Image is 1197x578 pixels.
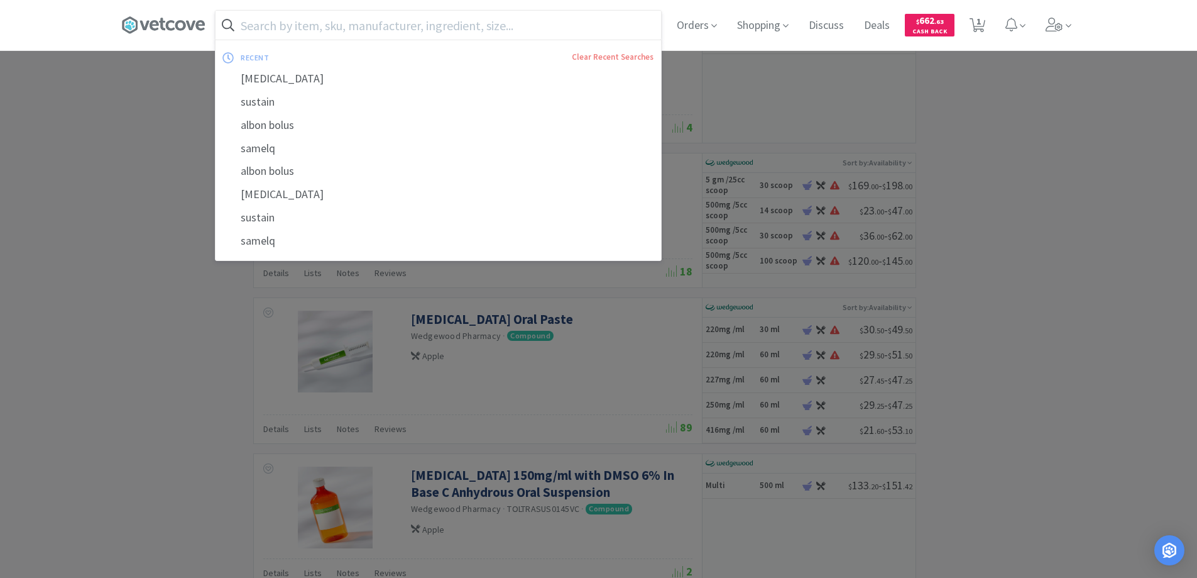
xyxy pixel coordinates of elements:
[216,206,661,230] div: sustain
[216,11,661,40] input: Search by item, sku, manufacturer, ingredient, size...
[216,114,661,137] div: albon bolus
[804,20,849,31] a: Discuss
[965,21,990,33] a: 1
[216,137,661,160] div: samelq
[912,28,947,36] span: Cash Back
[216,160,661,183] div: albon bolus
[216,91,661,114] div: sustain
[934,18,944,26] span: . 63
[216,230,661,253] div: samelq
[916,18,919,26] span: $
[216,67,661,91] div: [MEDICAL_DATA]
[216,183,661,206] div: [MEDICAL_DATA]
[572,52,653,62] a: Clear Recent Searches
[1154,535,1184,565] div: Open Intercom Messenger
[905,8,954,42] a: $662.63Cash Back
[859,20,895,31] a: Deals
[916,14,944,26] span: 662
[241,48,420,67] div: recent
